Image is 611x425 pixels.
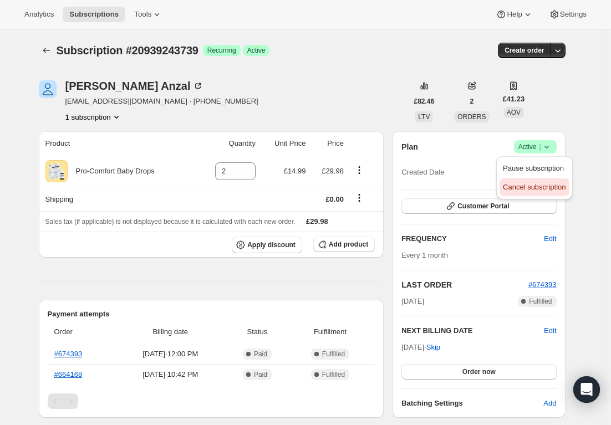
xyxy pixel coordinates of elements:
span: Skip [426,342,440,353]
th: Order [48,320,115,344]
div: Pro-Comfort Baby Drops [68,166,155,177]
span: Customer Portal [457,202,509,211]
span: Add [543,398,556,409]
span: Billing date [119,326,223,337]
span: £29.98 [322,167,344,175]
button: Cancel subscription [500,178,569,196]
h2: LAST ORDER [401,279,528,290]
a: #674393 [528,280,557,289]
button: Add [537,395,563,412]
span: Tools [134,10,151,19]
th: Unit Price [259,131,309,156]
span: £82.46 [414,97,435,106]
button: Product actions [350,164,368,176]
button: 2 [464,94,481,109]
button: Edit [537,230,563,248]
span: LTV [418,113,430,121]
button: #674393 [528,279,557,290]
div: Open Intercom Messenger [573,376,600,403]
span: Fulfilled [529,297,552,306]
span: £41.23 [503,94,525,105]
span: Fulfilled [322,350,345,359]
a: #664168 [54,370,83,378]
span: [DATE] · 10:42 PM [119,369,223,380]
span: | [539,142,541,151]
span: Create order [505,46,544,55]
span: £14.99 [284,167,306,175]
span: £0.00 [325,195,344,203]
button: Settings [542,7,593,22]
button: Apply discount [232,237,302,253]
span: [DATE] · 12:00 PM [119,349,223,360]
button: Shipping actions [350,192,368,204]
span: Analytics [24,10,54,19]
th: Product [39,131,197,156]
span: Fulfilled [322,370,345,379]
button: Help [489,7,539,22]
h6: Batching Settings [401,398,543,409]
span: Created Date [401,167,444,178]
span: Sales tax (if applicable) is not displayed because it is calculated with each new order. [45,218,296,226]
span: Active [518,141,552,152]
span: 2 [470,97,474,106]
span: AOV [507,109,521,116]
span: £29.98 [306,217,328,226]
button: Skip [420,339,447,356]
button: Pause subscription [500,160,569,177]
div: [PERSON_NAME] Anzal [65,80,204,91]
button: Create order [498,43,551,58]
h2: Payment attempts [48,309,375,320]
span: Paid [254,350,267,359]
h2: NEXT BILLING DATE [401,325,544,336]
button: Subscriptions [39,43,54,58]
span: Active [247,46,266,55]
span: ORDERS [457,113,486,121]
button: £82.46 [408,94,441,109]
button: Order now [401,364,556,380]
button: Product actions [65,111,122,122]
th: Price [309,131,347,156]
span: Order now [462,367,496,376]
span: Subscription #20939243739 [57,44,198,57]
span: Subscriptions [69,10,119,19]
span: Paid [254,370,267,379]
nav: Pagination [48,393,375,409]
img: product img [45,160,68,182]
span: Cancel subscription [503,183,566,191]
button: Tools [128,7,169,22]
span: Status [229,326,286,337]
span: Settings [560,10,587,19]
button: Analytics [18,7,60,22]
h2: FREQUENCY [401,233,544,244]
span: [DATE] · [401,343,440,351]
span: Sara Anzal [39,80,57,98]
span: [EMAIL_ADDRESS][DOMAIN_NAME] · [PHONE_NUMBER] [65,96,258,107]
span: Fulfillment [292,326,368,337]
span: Add product [329,240,368,249]
span: Pause subscription [503,164,564,172]
span: Help [507,10,522,19]
span: Apply discount [247,240,296,249]
h2: Plan [401,141,418,152]
span: [DATE] [401,296,424,307]
span: Every 1 month [401,251,448,259]
span: Recurring [207,46,236,55]
button: Add product [313,237,375,252]
a: #674393 [54,350,83,358]
button: Subscriptions [63,7,125,22]
th: Shipping [39,187,197,211]
button: Customer Portal [401,198,556,214]
button: Edit [544,325,556,336]
th: Quantity [196,131,258,156]
span: Edit [544,233,556,244]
